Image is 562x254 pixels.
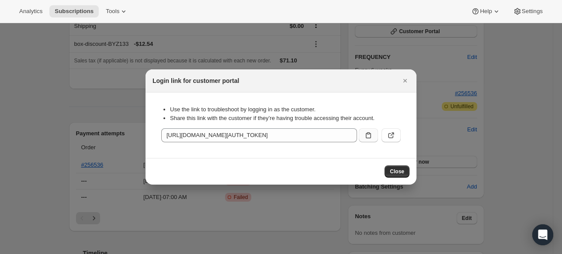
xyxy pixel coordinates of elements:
[170,114,401,123] li: Share this link with the customer if they’re having trouble accessing their account.
[49,5,99,17] button: Subscriptions
[19,8,42,15] span: Analytics
[532,224,553,245] div: Open Intercom Messenger
[101,5,133,17] button: Tools
[399,75,411,87] button: Close
[153,76,239,85] h2: Login link for customer portal
[390,168,404,175] span: Close
[14,5,48,17] button: Analytics
[55,8,94,15] span: Subscriptions
[508,5,548,17] button: Settings
[522,8,543,15] span: Settings
[106,8,119,15] span: Tools
[466,5,506,17] button: Help
[385,165,409,178] button: Close
[170,105,401,114] li: Use the link to troubleshoot by logging in as the customer.
[480,8,492,15] span: Help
